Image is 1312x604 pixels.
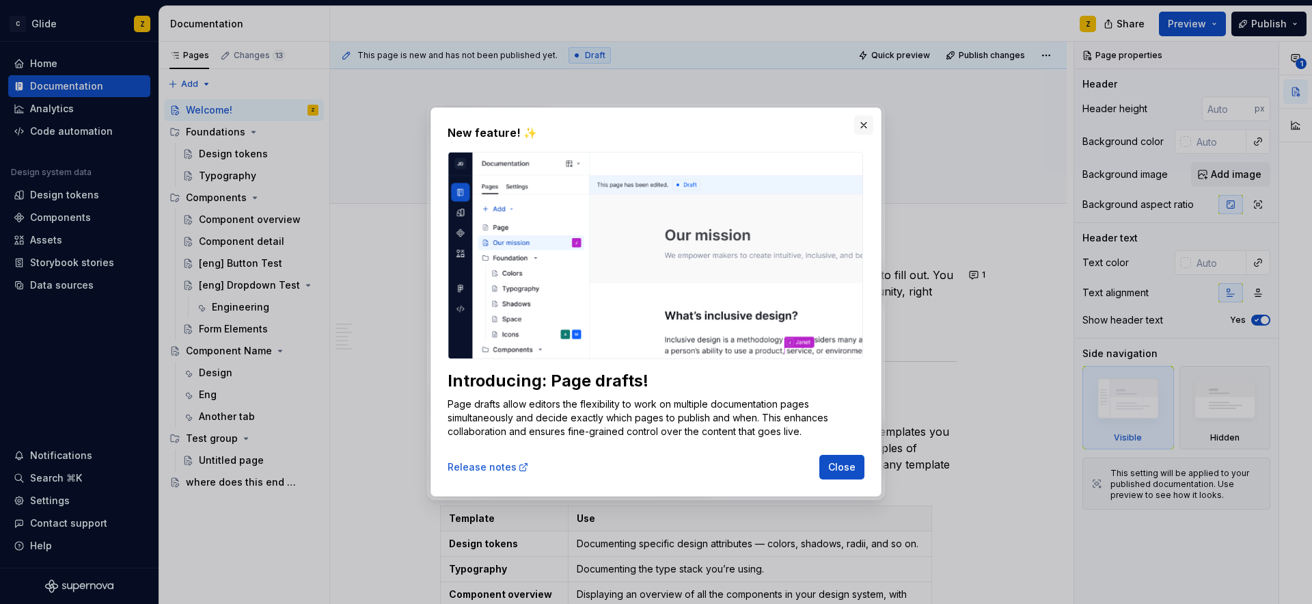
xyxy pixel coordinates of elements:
[448,397,863,438] p: Page drafts allow editors the flexibility to work on multiple documentation pages simultaneously ...
[448,124,864,141] h2: New feature! ✨
[448,370,863,392] div: Introducing: Page drafts!
[828,460,856,474] span: Close
[819,455,864,480] button: Close
[448,460,529,474] a: Release notes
